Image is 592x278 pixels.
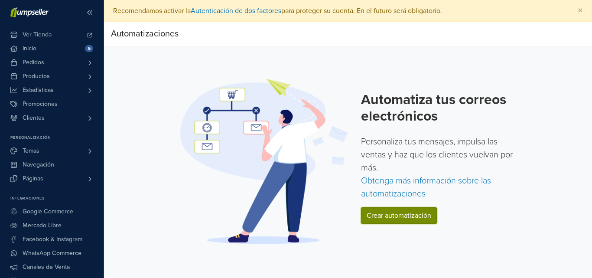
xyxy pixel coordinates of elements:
[23,246,81,260] span: WhatsApp Commerce
[23,219,62,232] span: Mercado Libre
[23,144,39,158] span: Temas
[191,7,281,15] a: Autenticación de dos factores
[361,176,491,199] a: Obtenga más información sobre las automatizaciones
[85,45,93,52] span: 5
[361,207,437,224] a: Crear automatización
[23,28,52,42] span: Ver Tienda
[177,78,351,245] img: Automation
[23,158,54,172] span: Navegación
[23,56,44,69] span: Pedidos
[23,97,58,111] span: Promociones
[361,92,519,125] h2: Automatiza tus correos electrónicos
[23,83,54,97] span: Estadísticas
[361,135,519,200] p: Personaliza tus mensajes, impulsa las ventas y haz que los clientes vuelvan por más.
[111,25,179,43] div: Automatizaciones
[569,0,592,21] button: Close
[23,232,82,246] span: Facebook & Instagram
[23,69,50,83] span: Productos
[23,111,45,125] span: Clientes
[23,42,36,56] span: Inicio
[578,4,583,17] span: ×
[10,135,104,141] p: Personalización
[23,172,43,186] span: Páginas
[23,205,73,219] span: Google Commerce
[10,196,104,201] p: Integraciones
[23,260,70,274] span: Canales de Venta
